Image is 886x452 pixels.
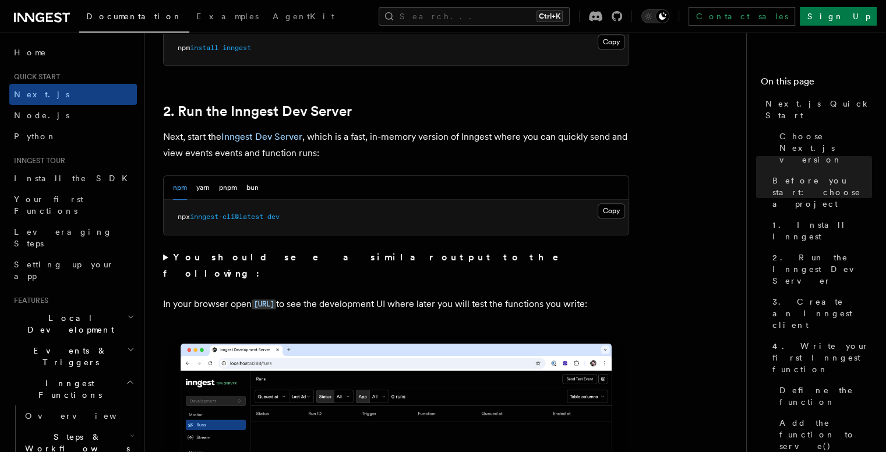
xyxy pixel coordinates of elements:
[173,176,187,200] button: npm
[9,308,137,340] button: Local Development
[223,44,251,52] span: inngest
[9,42,137,63] a: Home
[163,252,575,279] strong: You should see a similar output to the following:
[9,340,137,373] button: Events & Triggers
[266,3,341,31] a: AgentKit
[761,93,872,126] a: Next.js Quick Start
[772,252,872,287] span: 2. Run the Inngest Dev Server
[178,213,190,221] span: npx
[779,130,872,165] span: Choose Next.js version
[689,7,795,26] a: Contact sales
[14,90,69,99] span: Next.js
[273,12,334,21] span: AgentKit
[14,227,112,248] span: Leveraging Steps
[779,384,872,408] span: Define the function
[775,126,872,170] a: Choose Next.js version
[9,377,126,401] span: Inngest Functions
[9,84,137,105] a: Next.js
[598,34,625,50] button: Copy
[14,47,47,58] span: Home
[221,131,302,142] a: Inngest Dev Server
[14,260,114,281] span: Setting up your app
[9,373,137,405] button: Inngest Functions
[163,129,629,161] p: Next, start the , which is a fast, in-memory version of Inngest where you can quickly send and vi...
[219,176,237,200] button: pnpm
[79,3,189,33] a: Documentation
[190,44,218,52] span: install
[14,111,69,120] span: Node.js
[14,174,135,183] span: Install the SDK
[9,189,137,221] a: Your first Functions
[9,254,137,287] a: Setting up your app
[779,417,872,452] span: Add the function to serve()
[641,9,669,23] button: Toggle dark mode
[598,203,625,218] button: Copy
[196,176,210,200] button: yarn
[178,44,190,52] span: npm
[86,12,182,21] span: Documentation
[9,105,137,126] a: Node.js
[196,12,259,21] span: Examples
[9,345,127,368] span: Events & Triggers
[775,380,872,412] a: Define the function
[267,213,280,221] span: dev
[768,336,872,380] a: 4. Write your first Inngest function
[768,291,872,336] a: 3. Create an Inngest client
[14,132,57,141] span: Python
[9,312,127,336] span: Local Development
[14,195,83,216] span: Your first Functions
[772,175,872,210] span: Before you start: choose a project
[189,3,266,31] a: Examples
[768,170,872,214] a: Before you start: choose a project
[190,213,263,221] span: inngest-cli@latest
[800,7,877,26] a: Sign Up
[252,298,276,309] a: [URL]
[9,72,60,82] span: Quick start
[163,296,629,313] p: In your browser open to see the development UI where later you will test the functions you write:
[768,247,872,291] a: 2. Run the Inngest Dev Server
[772,296,872,331] span: 3. Create an Inngest client
[252,299,276,309] code: [URL]
[20,405,137,426] a: Overview
[9,296,48,305] span: Features
[9,126,137,147] a: Python
[761,75,872,93] h4: On this page
[765,98,872,121] span: Next.js Quick Start
[9,168,137,189] a: Install the SDK
[9,156,65,165] span: Inngest tour
[536,10,563,22] kbd: Ctrl+K
[768,214,872,247] a: 1. Install Inngest
[163,103,352,119] a: 2. Run the Inngest Dev Server
[379,7,570,26] button: Search...Ctrl+K
[772,219,872,242] span: 1. Install Inngest
[163,249,629,282] summary: You should see a similar output to the following:
[246,176,259,200] button: bun
[25,411,145,421] span: Overview
[772,340,872,375] span: 4. Write your first Inngest function
[9,221,137,254] a: Leveraging Steps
